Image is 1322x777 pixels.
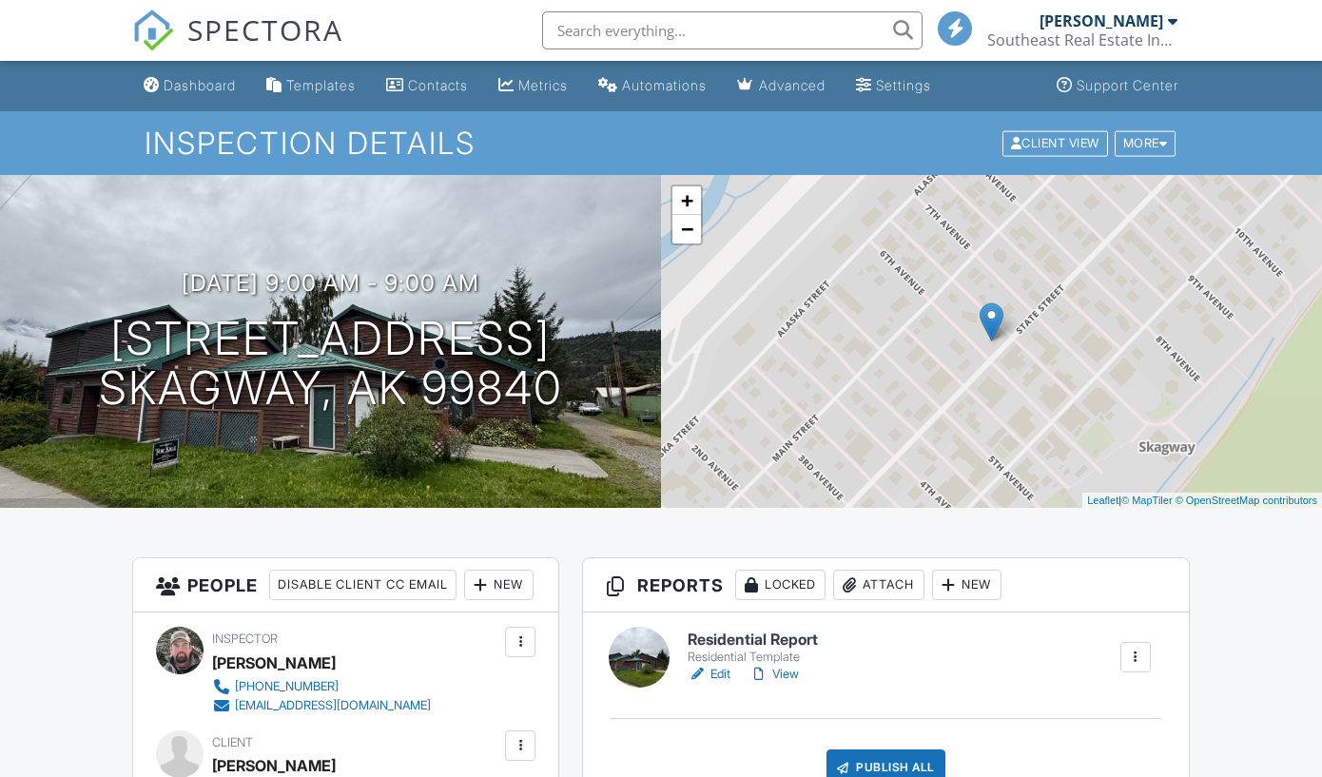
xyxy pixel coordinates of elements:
div: Support Center [1077,77,1178,93]
div: Attach [833,570,924,600]
a: [PHONE_NUMBER] [212,677,431,696]
img: The Best Home Inspection Software - Spectora [132,10,174,51]
div: | [1082,493,1322,509]
div: [PERSON_NAME] [212,649,336,677]
a: Residential Report Residential Template [688,631,818,665]
div: Settings [876,77,931,93]
a: Templates [259,68,363,104]
div: Residential Template [688,650,818,665]
a: Edit [688,665,730,684]
a: Metrics [491,68,575,104]
a: © MapTiler [1121,495,1173,506]
div: Locked [735,570,826,600]
a: Support Center [1049,68,1186,104]
a: Client View [1001,135,1113,149]
div: Advanced [759,77,826,93]
a: Dashboard [136,68,243,104]
span: SPECTORA [187,10,343,49]
div: Client View [1002,130,1108,156]
h1: Inspection Details [145,126,1177,160]
a: Automations (Basic) [591,68,714,104]
h3: Reports [583,558,1189,612]
div: [PERSON_NAME] [1040,11,1163,30]
a: Leaflet [1087,495,1118,506]
h6: Residential Report [688,631,818,649]
div: Disable Client CC Email [269,570,457,600]
div: Templates [286,77,356,93]
span: Inspector [212,631,278,646]
a: Zoom in [672,186,701,215]
a: View [749,665,799,684]
div: Automations [622,77,707,93]
a: Settings [848,68,939,104]
div: Contacts [408,77,468,93]
a: © OpenStreetMap contributors [1176,495,1317,506]
h3: People [133,558,558,612]
div: [EMAIL_ADDRESS][DOMAIN_NAME] [235,698,431,713]
div: [PHONE_NUMBER] [235,679,339,694]
a: SPECTORA [132,26,343,66]
a: [EMAIL_ADDRESS][DOMAIN_NAME] [212,696,431,715]
div: More [1115,130,1176,156]
h3: [DATE] 9:00 am - 9:00 am [182,270,479,296]
div: New [932,570,1001,600]
div: New [464,570,534,600]
a: Contacts [379,68,476,104]
div: Metrics [518,77,568,93]
input: Search everything... [542,11,923,49]
div: Southeast Real Estate Inspection [987,30,1177,49]
span: Client [212,735,253,749]
div: Dashboard [164,77,236,93]
h1: [STREET_ADDRESS] Skagway, AK 99840 [99,314,563,415]
a: Zoom out [672,215,701,243]
a: Advanced [729,68,833,104]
